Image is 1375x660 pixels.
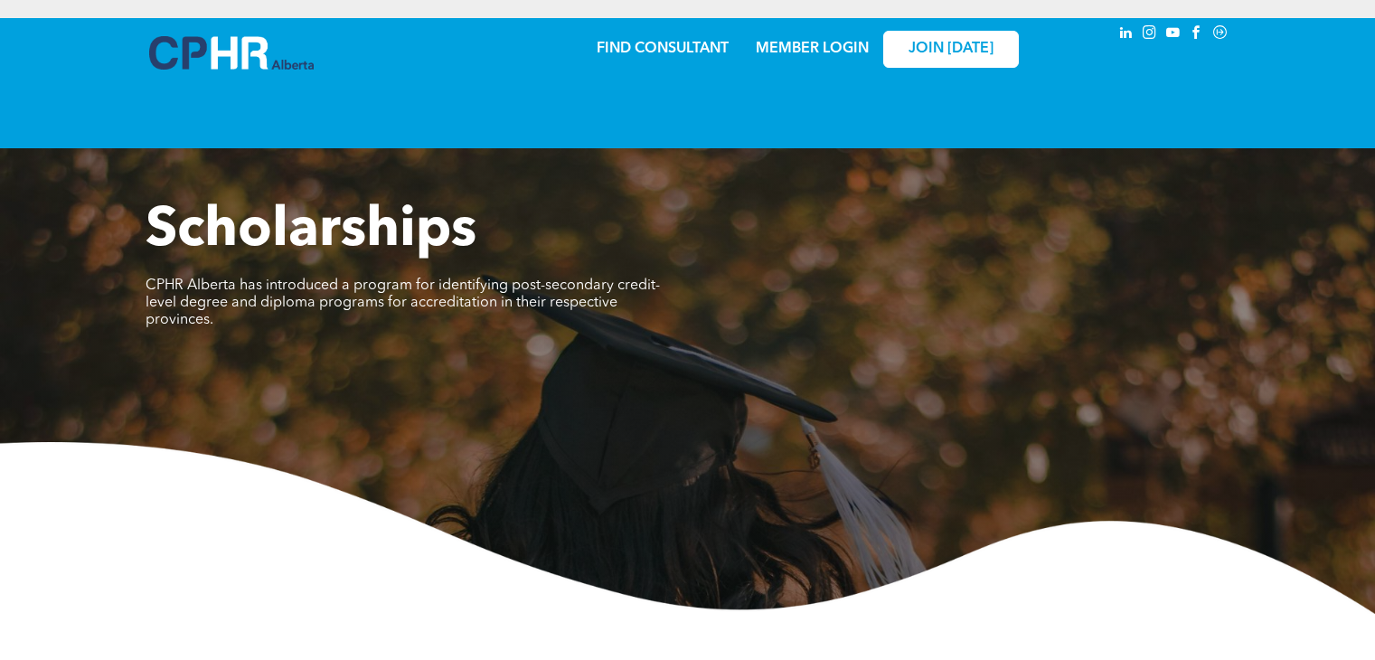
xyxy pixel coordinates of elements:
[1140,23,1160,47] a: instagram
[756,42,869,56] a: MEMBER LOGIN
[883,31,1019,68] a: JOIN [DATE]
[146,204,476,259] span: Scholarships
[909,41,994,58] span: JOIN [DATE]
[149,36,314,70] img: A blue and white logo for cp alberta
[146,278,660,327] span: CPHR Alberta has introduced a program for identifying post-secondary credit-level degree and dipl...
[1163,23,1183,47] a: youtube
[1187,23,1207,47] a: facebook
[1210,23,1230,47] a: Social network
[597,42,729,56] a: FIND CONSULTANT
[1116,23,1136,47] a: linkedin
